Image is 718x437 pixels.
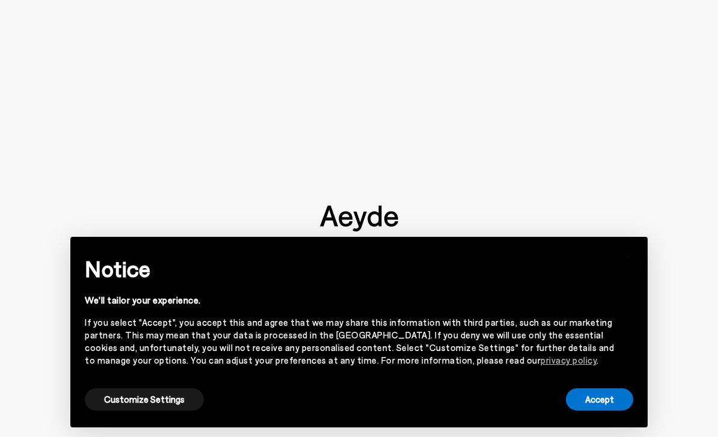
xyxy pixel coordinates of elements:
img: footer-logo.svg [320,206,398,232]
div: We'll tailor your experience. [85,294,614,307]
a: privacy policy [541,355,597,365]
h2: Notice [85,253,614,284]
span: × [624,246,633,263]
button: Close this notice [614,240,643,269]
div: If you select "Accept", you accept this and agree that we may share this information with third p... [85,316,614,367]
button: Customize Settings [85,388,204,411]
button: Accept [566,388,633,411]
